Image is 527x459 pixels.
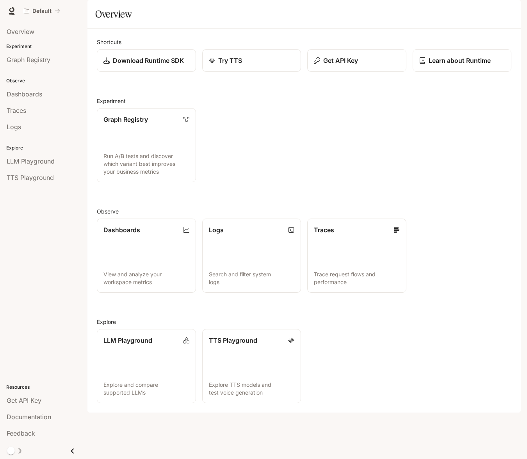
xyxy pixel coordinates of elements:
[218,56,242,65] p: Try TTS
[95,6,132,22] h1: Overview
[314,270,400,286] p: Trace request flows and performance
[307,49,406,72] button: Get API Key
[97,97,511,105] h2: Experiment
[20,3,64,19] button: All workspaces
[103,115,148,124] p: Graph Registry
[97,49,196,72] a: Download Runtime SDK
[202,219,301,293] a: LogsSearch and filter system logs
[202,49,301,72] a: Try TTS
[103,152,189,176] p: Run A/B tests and discover which variant best improves your business metrics
[429,56,491,65] p: Learn about Runtime
[209,336,257,345] p: TTS Playground
[103,270,189,286] p: View and analyze your workspace metrics
[323,56,358,65] p: Get API Key
[209,270,295,286] p: Search and filter system logs
[97,318,511,326] h2: Explore
[103,336,152,345] p: LLM Playground
[32,8,52,14] p: Default
[209,381,295,397] p: Explore TTS models and test voice generation
[413,49,512,72] a: Learn about Runtime
[307,219,406,293] a: TracesTrace request flows and performance
[202,329,301,403] a: TTS PlaygroundExplore TTS models and test voice generation
[97,219,196,293] a: DashboardsView and analyze your workspace metrics
[97,329,196,403] a: LLM PlaygroundExplore and compare supported LLMs
[97,108,196,182] a: Graph RegistryRun A/B tests and discover which variant best improves your business metrics
[97,38,511,46] h2: Shortcuts
[113,56,184,65] p: Download Runtime SDK
[314,225,334,235] p: Traces
[209,225,224,235] p: Logs
[97,207,511,215] h2: Observe
[103,381,189,397] p: Explore and compare supported LLMs
[103,225,140,235] p: Dashboards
